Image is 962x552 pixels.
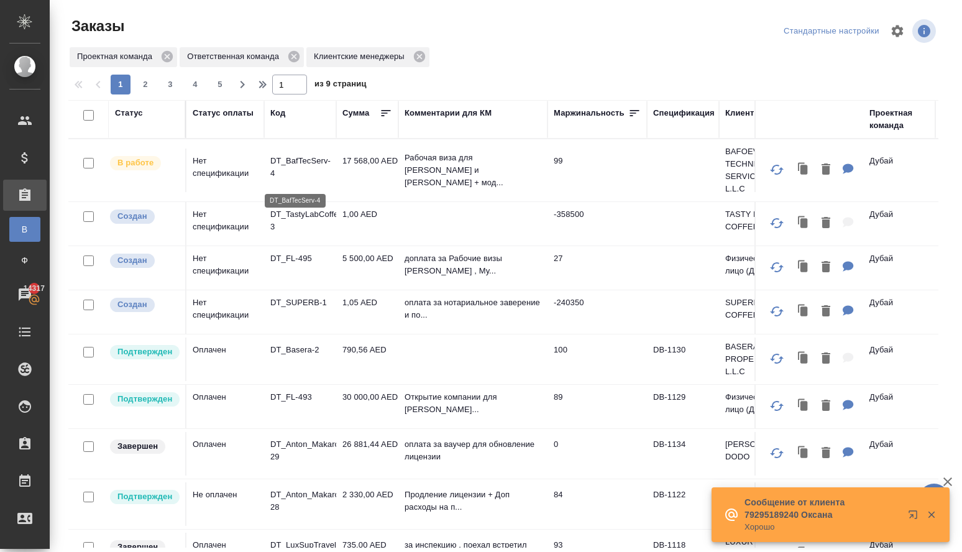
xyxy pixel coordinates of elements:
[185,75,205,94] button: 4
[270,489,330,513] p: DT_Anton_Makarov_DODO-28
[16,282,52,295] span: 14317
[792,157,815,183] button: Клонировать
[882,16,912,46] span: Настроить таблицу
[725,297,785,321] p: SUPERB LAB COFFEE LLC
[68,16,124,36] span: Заказы
[160,75,180,94] button: 3
[815,157,836,183] button: Удалить
[270,297,330,309] p: DT_SUPERB-1
[725,341,785,378] p: BASERA PROPERTIES L.L.C
[781,22,882,41] div: split button
[314,76,367,94] span: из 9 страниц
[863,482,935,526] td: Дубай
[815,211,836,236] button: Удалить
[815,346,836,372] button: Удалить
[186,385,264,428] td: Оплачен
[117,210,147,223] p: Создан
[836,441,860,466] button: Для КМ: оплата за ваучер для обновление лицензии
[869,107,929,132] div: Проектная команда
[210,78,230,91] span: 5
[725,145,785,195] p: BAFOEV TECHNICAL SERVICES L.L.C
[336,385,398,428] td: 30 000,00 AED
[109,489,179,505] div: Выставляет КМ после уточнения всех необходимых деталей и получения согласия клиента на запуск. С ...
[115,107,143,119] div: Статус
[180,47,304,67] div: Ответственная команда
[405,107,492,119] div: Комментарии для КМ
[117,298,147,311] p: Создан
[863,338,935,381] td: Дубай
[547,246,647,290] td: 27
[135,78,155,91] span: 2
[863,246,935,290] td: Дубай
[405,391,541,416] p: Открытие компании для [PERSON_NAME]...
[863,432,935,476] td: Дубай
[744,521,900,533] p: Хорошо
[762,155,792,185] button: Обновить
[186,149,264,192] td: Нет спецификации
[912,19,938,43] span: Посмотреть информацию
[270,252,330,265] p: DT_FL-495
[77,50,157,63] p: Проектная команда
[547,202,647,246] td: -358500
[270,344,330,356] p: DT_Basera-2
[270,208,330,233] p: DT_TastyLabCoffee-3
[270,391,330,403] p: DT_FL-493
[762,208,792,238] button: Обновить
[405,539,541,551] p: за инспекцию , поехал встретил
[405,438,541,463] p: оплата за ваучер для обновление лицензии
[900,502,930,532] button: Открыть в новой вкладке
[792,299,815,324] button: Клонировать
[186,290,264,334] td: Нет спецификации
[792,346,815,372] button: Клонировать
[109,438,179,455] div: Выставляет КМ при направлении счета или после выполнения всех работ/сдачи заказа клиенту. Окончат...
[547,290,647,334] td: -240350
[109,252,179,269] div: Выставляется автоматически при создании заказа
[117,490,172,503] p: Подтвержден
[336,482,398,526] td: 2 330,00 AED
[815,393,836,419] button: Удалить
[836,299,860,324] button: Для КМ: оплата за нотариальное заверение и подписание МОА через нотариуса в EAGLE
[185,78,205,91] span: 4
[9,248,40,273] a: Ф
[647,338,719,381] td: DB-1130
[547,149,647,192] td: 99
[109,297,179,313] div: Выставляется автоматически при создании заказа
[725,252,785,277] p: Физическое лицо (Дубаи)
[547,432,647,476] td: 0
[306,47,429,67] div: Клиентские менеджеры
[135,75,155,94] button: 2
[160,78,180,91] span: 3
[187,50,283,63] p: Ответственная команда
[792,211,815,236] button: Клонировать
[792,393,815,419] button: Клонировать
[109,391,179,408] div: Выставляет КМ после уточнения всех необходимых деталей и получения согласия клиента на запуск. С ...
[210,75,230,94] button: 5
[109,208,179,225] div: Выставляется автоматически при создании заказа
[792,255,815,280] button: Клонировать
[762,297,792,326] button: Обновить
[863,385,935,428] td: Дубай
[117,346,172,358] p: Подтвержден
[547,385,647,428] td: 89
[647,482,719,526] td: DB-1122
[193,107,254,119] div: Статус оплаты
[405,297,541,321] p: оплата за нотариальное заверение и по...
[725,391,785,416] p: Физическое лицо (Дубаи)
[342,107,369,119] div: Сумма
[725,107,754,119] div: Клиент
[117,157,153,169] p: В работе
[836,255,860,280] button: Для КМ: доплата за Рабочие визы Жумабека , Мухаммада и Акмалжона
[792,441,815,466] button: Клонировать
[547,482,647,526] td: 84
[336,149,398,192] td: 17 568,00 AED
[918,484,950,515] button: 🙏
[336,202,398,246] td: 1,00 AED
[186,338,264,381] td: Оплачен
[9,217,40,242] a: В
[762,344,792,374] button: Обновить
[270,107,285,119] div: Код
[186,482,264,526] td: Не оплачен
[270,438,330,463] p: DT_Anton_Makarov_DODO-29
[186,246,264,290] td: Нет спецификации
[725,438,785,463] p: [PERSON_NAME] DODO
